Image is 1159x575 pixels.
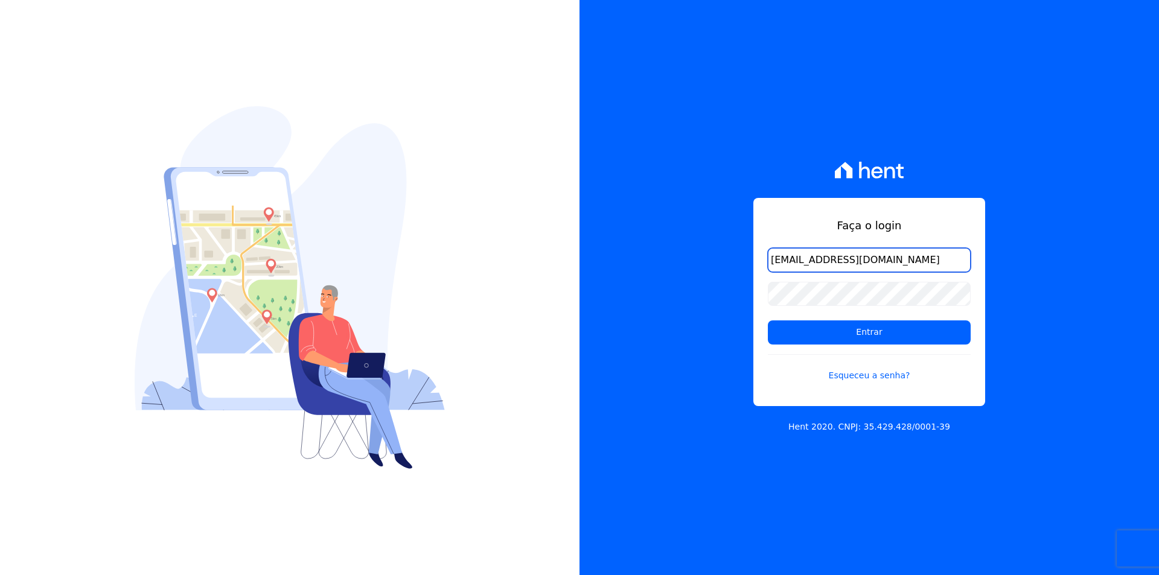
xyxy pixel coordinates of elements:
[788,421,950,433] p: Hent 2020. CNPJ: 35.429.428/0001-39
[768,248,971,272] input: Email
[135,106,445,469] img: Login
[768,354,971,382] a: Esqueceu a senha?
[768,320,971,345] input: Entrar
[768,217,971,233] h1: Faça o login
